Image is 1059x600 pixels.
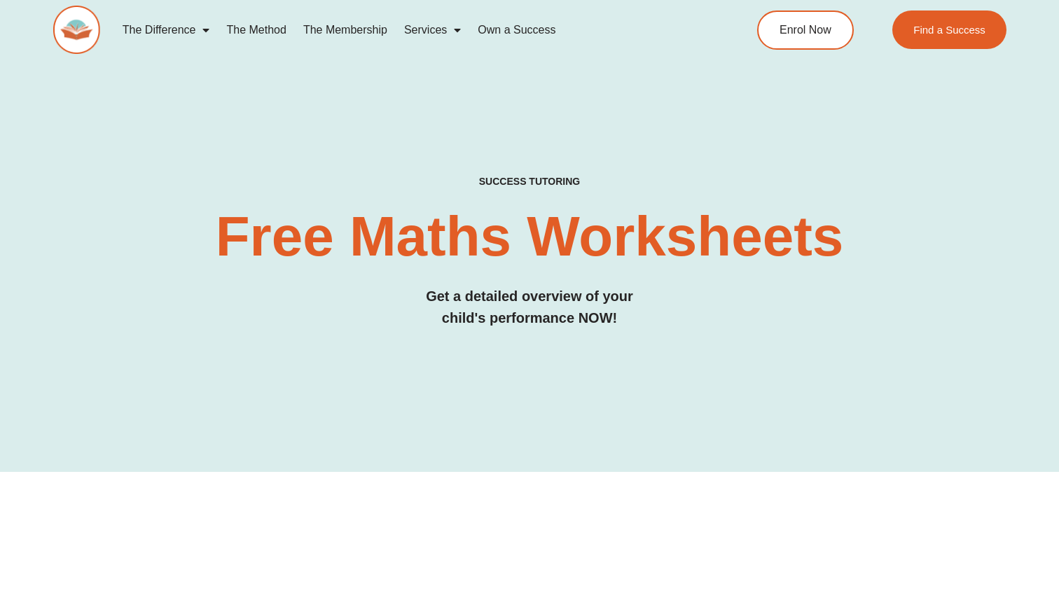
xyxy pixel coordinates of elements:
h4: SUCCESS TUTORING​ [53,176,1006,188]
h3: Get a detailed overview of your child's performance NOW! [53,286,1006,329]
a: Own a Success [469,14,564,46]
a: Enrol Now [757,11,854,50]
nav: Menu [114,14,703,46]
a: Services [396,14,469,46]
a: The Difference [114,14,219,46]
a: The Method [218,14,294,46]
span: Enrol Now [780,25,831,36]
a: Find a Success [892,11,1006,49]
span: Find a Success [913,25,985,35]
a: The Membership [295,14,396,46]
h2: Free Maths Worksheets​ [53,209,1006,265]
